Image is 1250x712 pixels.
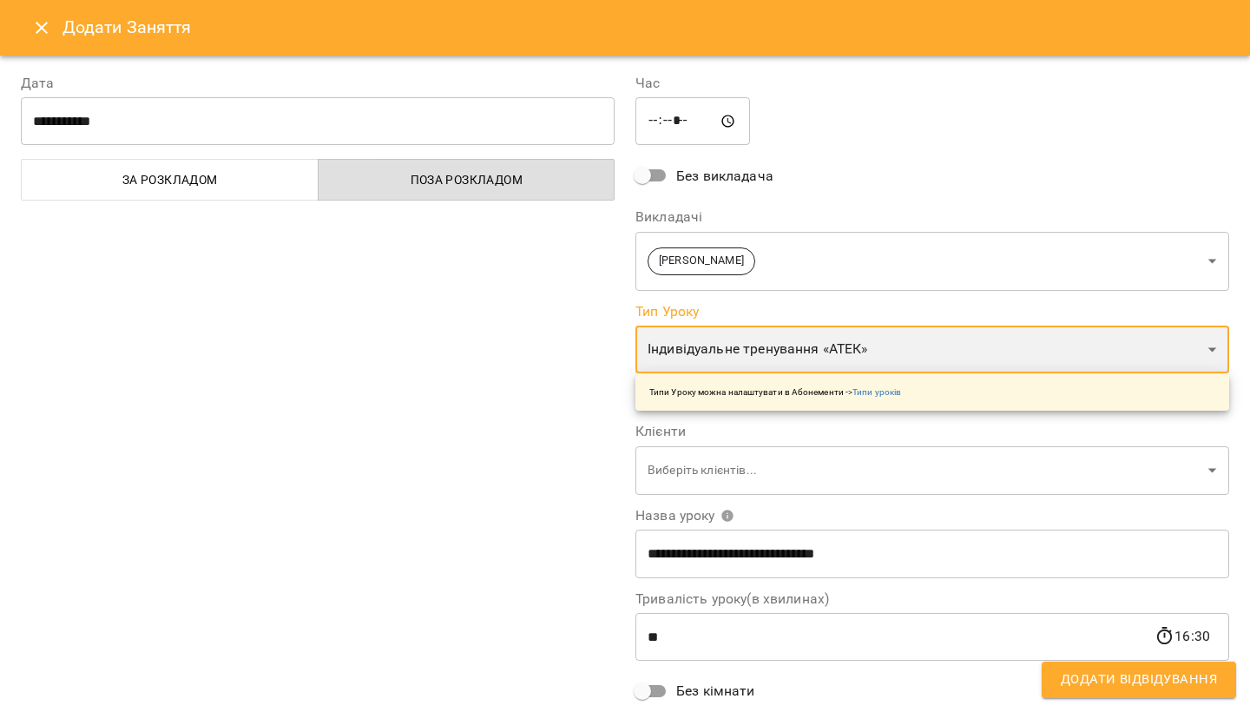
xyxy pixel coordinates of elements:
span: [PERSON_NAME] [648,253,754,269]
span: Назва уроку [635,509,734,523]
label: Клієнти [635,425,1229,438]
span: Додати Відвідування [1061,669,1217,691]
p: Типи Уроку можна налаштувати в Абонементи -> [649,386,901,399]
div: Індивідуальне тренування «АТЕК» [635,326,1229,374]
label: Дата [21,76,615,90]
div: [PERSON_NAME] [635,231,1229,291]
a: Типи уроків [852,387,901,397]
button: Close [21,7,62,49]
label: Час [635,76,1229,90]
label: Тип Уроку [635,305,1229,319]
h6: Додати Заняття [62,14,1229,41]
div: Виберіть клієнтів... [635,445,1229,495]
label: Тривалість уроку(в хвилинах) [635,592,1229,606]
p: Виберіть клієнтів... [648,462,1201,479]
span: Поза розкладом [329,169,605,190]
span: За розкладом [32,169,308,190]
svg: Вкажіть назву уроку або виберіть клієнтів [720,509,734,523]
button: За розкладом [21,159,319,201]
span: Без кімнати [676,681,755,702]
label: Викладачі [635,210,1229,224]
button: Поза розкладом [318,159,615,201]
span: Без викладача [676,166,773,187]
button: Додати Відвідування [1042,662,1236,698]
